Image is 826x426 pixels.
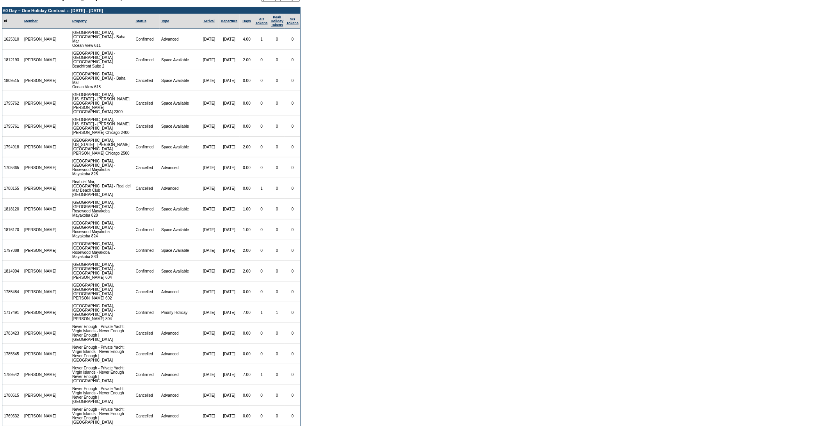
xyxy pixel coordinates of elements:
[134,323,160,344] td: Cancelled
[2,29,23,50] td: 1625310
[219,302,240,323] td: [DATE]
[199,70,219,91] td: [DATE]
[254,116,269,137] td: 0
[160,282,199,302] td: Advanced
[160,344,199,364] td: Advanced
[134,157,160,178] td: Cancelled
[285,70,300,91] td: 0
[240,91,254,116] td: 0.00
[2,240,23,261] td: 1797088
[23,364,58,385] td: [PERSON_NAME]
[2,116,23,137] td: 1795761
[160,240,199,261] td: Space Available
[240,302,254,323] td: 7.00
[219,50,240,70] td: [DATE]
[219,364,240,385] td: [DATE]
[2,178,23,199] td: 1788155
[199,364,219,385] td: [DATE]
[254,178,269,199] td: 1
[219,178,240,199] td: [DATE]
[219,199,240,219] td: [DATE]
[240,199,254,219] td: 1.00
[160,219,199,240] td: Space Available
[240,50,254,70] td: 2.00
[254,50,269,70] td: 0
[2,282,23,302] td: 1785484
[269,199,285,219] td: 0
[160,385,199,406] td: Advanced
[254,344,269,364] td: 0
[240,29,254,50] td: 4.00
[160,50,199,70] td: Space Available
[199,199,219,219] td: [DATE]
[134,91,160,116] td: Cancelled
[2,364,23,385] td: 1789542
[134,240,160,261] td: Confirmed
[254,29,269,50] td: 1
[2,199,23,219] td: 1818120
[199,302,219,323] td: [DATE]
[240,261,254,282] td: 2.00
[199,240,219,261] td: [DATE]
[287,17,299,25] a: SGTokens
[23,116,58,137] td: [PERSON_NAME]
[71,91,134,116] td: [GEOGRAPHIC_DATA], [US_STATE] - [PERSON_NAME][GEOGRAPHIC_DATA] [PERSON_NAME] [GEOGRAPHIC_DATA] 2300
[240,178,254,199] td: 0.00
[199,91,219,116] td: [DATE]
[71,261,134,282] td: [GEOGRAPHIC_DATA], [GEOGRAPHIC_DATA] - [GEOGRAPHIC_DATA] [PERSON_NAME] 604
[256,17,268,25] a: ARTokens
[2,344,23,364] td: 1785545
[160,29,199,50] td: Advanced
[134,199,160,219] td: Confirmed
[254,364,269,385] td: 1
[2,91,23,116] td: 1795762
[71,323,134,344] td: Never Enough - Private Yacht: Virgin Islands - Never Enough Never Enough | [GEOGRAPHIC_DATA]
[23,29,58,50] td: [PERSON_NAME]
[285,178,300,199] td: 0
[254,219,269,240] td: 0
[134,385,160,406] td: Cancelled
[285,29,300,50] td: 0
[134,50,160,70] td: Confirmed
[240,364,254,385] td: 7.00
[240,385,254,406] td: 0.00
[199,323,219,344] td: [DATE]
[285,282,300,302] td: 0
[2,157,23,178] td: 1705365
[219,323,240,344] td: [DATE]
[269,385,285,406] td: 0
[203,19,215,23] a: Arrival
[71,70,134,91] td: [GEOGRAPHIC_DATA], [GEOGRAPHIC_DATA] - Baha Mar Ocean View 618
[161,19,169,23] a: Type
[269,302,285,323] td: 1
[219,261,240,282] td: [DATE]
[285,50,300,70] td: 0
[285,344,300,364] td: 0
[71,178,134,199] td: Real del Mar, [GEOGRAPHIC_DATA] - Real del Mar Beach Club [GEOGRAPHIC_DATA]
[221,19,238,23] a: Departure
[134,302,160,323] td: Confirmed
[240,282,254,302] td: 0.00
[285,364,300,385] td: 0
[269,178,285,199] td: 0
[23,178,58,199] td: [PERSON_NAME]
[269,91,285,116] td: 0
[71,240,134,261] td: [GEOGRAPHIC_DATA], [GEOGRAPHIC_DATA] - Rosewood Mayakoba Mayakoba 830
[254,70,269,91] td: 0
[285,302,300,323] td: 0
[199,219,219,240] td: [DATE]
[23,91,58,116] td: [PERSON_NAME]
[219,157,240,178] td: [DATE]
[240,157,254,178] td: 0.00
[23,70,58,91] td: [PERSON_NAME]
[71,302,134,323] td: [GEOGRAPHIC_DATA], [GEOGRAPHIC_DATA] - [GEOGRAPHIC_DATA] [PERSON_NAME] 804
[71,137,134,157] td: [GEOGRAPHIC_DATA], [US_STATE] - [PERSON_NAME][GEOGRAPHIC_DATA] [PERSON_NAME] Chicago 2500
[254,199,269,219] td: 0
[269,50,285,70] td: 0
[71,364,134,385] td: Never Enough - Private Yacht: Virgin Islands - Never Enough Never Enough | [GEOGRAPHIC_DATA]
[269,240,285,261] td: 0
[23,157,58,178] td: [PERSON_NAME]
[254,385,269,406] td: 0
[269,116,285,137] td: 0
[2,137,23,157] td: 1794918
